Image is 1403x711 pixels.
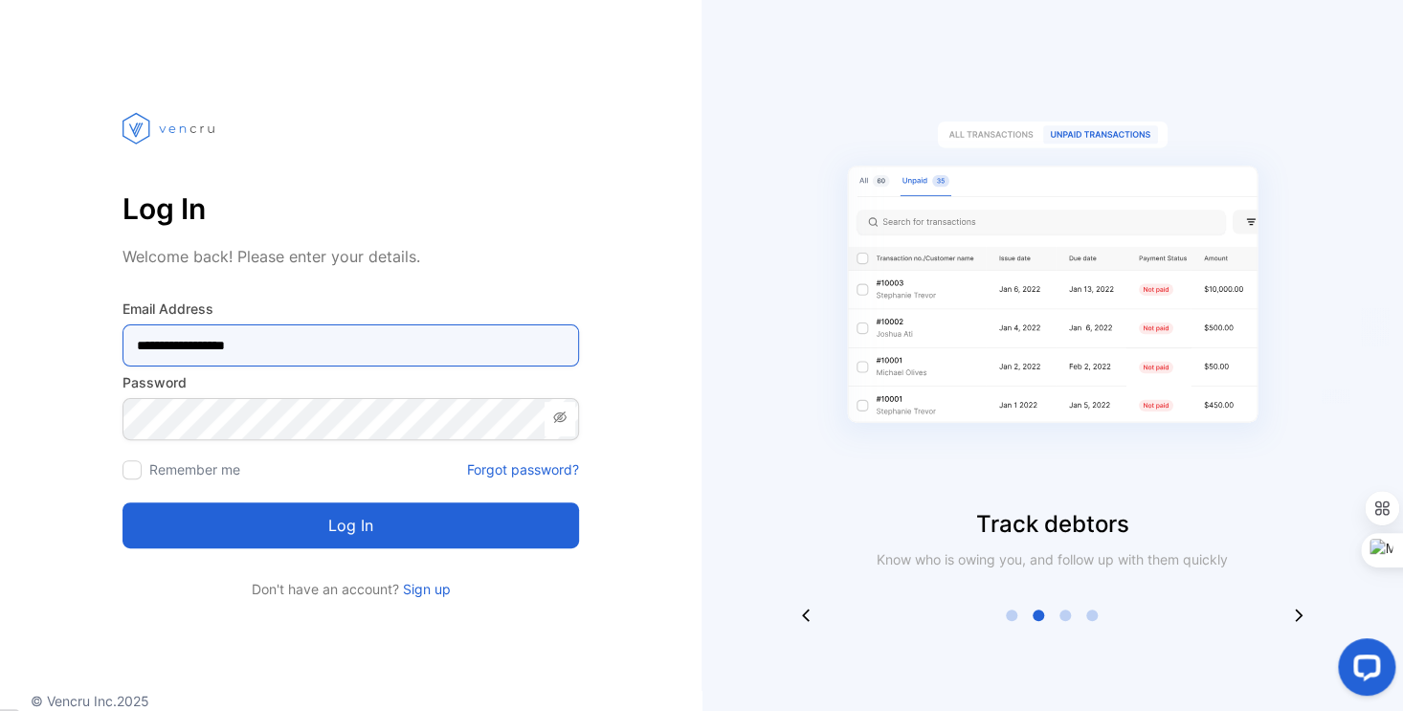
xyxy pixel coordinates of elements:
[701,507,1403,542] p: Track debtors
[467,459,579,479] a: Forgot password?
[122,245,579,268] p: Welcome back! Please enter your details.
[122,186,579,232] p: Log In
[122,299,579,319] label: Email Address
[122,502,579,548] button: Log in
[869,549,1236,569] p: Know who is owing you, and follow up with them quickly
[122,372,579,392] label: Password
[399,581,451,597] a: Sign up
[1323,631,1403,711] iframe: LiveChat chat widget
[122,77,218,180] img: vencru logo
[149,461,240,478] label: Remember me
[813,77,1292,507] img: slider image
[122,579,579,599] p: Don't have an account?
